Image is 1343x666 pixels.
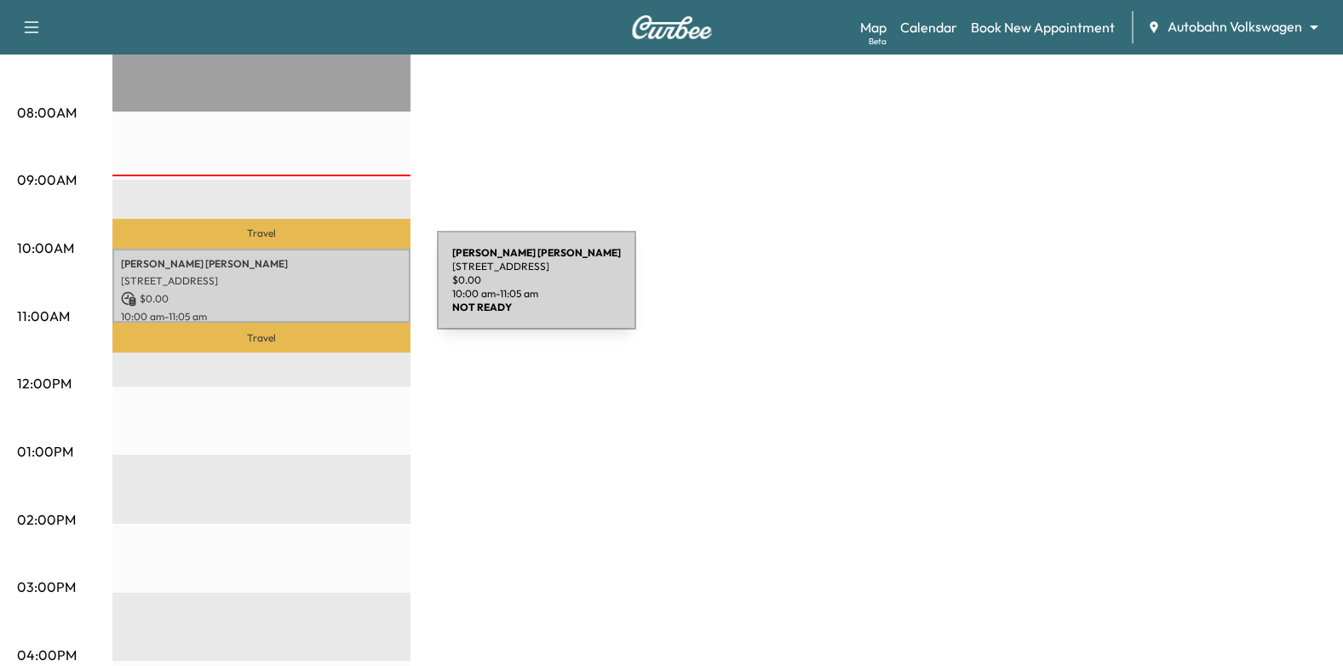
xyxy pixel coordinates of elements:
[17,577,76,597] p: 03:00PM
[17,169,77,190] p: 09:00AM
[121,310,402,324] p: 10:00 am - 11:05 am
[121,257,402,271] p: [PERSON_NAME] [PERSON_NAME]
[17,306,70,326] p: 11:00AM
[17,373,72,393] p: 12:00PM
[121,274,402,288] p: [STREET_ADDRESS]
[900,17,957,37] a: Calendar
[17,441,73,462] p: 01:00PM
[121,291,402,307] p: $ 0.00
[860,17,887,37] a: MapBeta
[17,509,76,530] p: 02:00PM
[112,323,410,353] p: Travel
[631,15,713,39] img: Curbee Logo
[1168,17,1302,37] span: Autobahn Volkswagen
[971,17,1115,37] a: Book New Appointment
[17,238,74,258] p: 10:00AM
[17,645,77,665] p: 04:00PM
[869,35,887,48] div: Beta
[112,219,410,249] p: Travel
[17,102,77,123] p: 08:00AM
